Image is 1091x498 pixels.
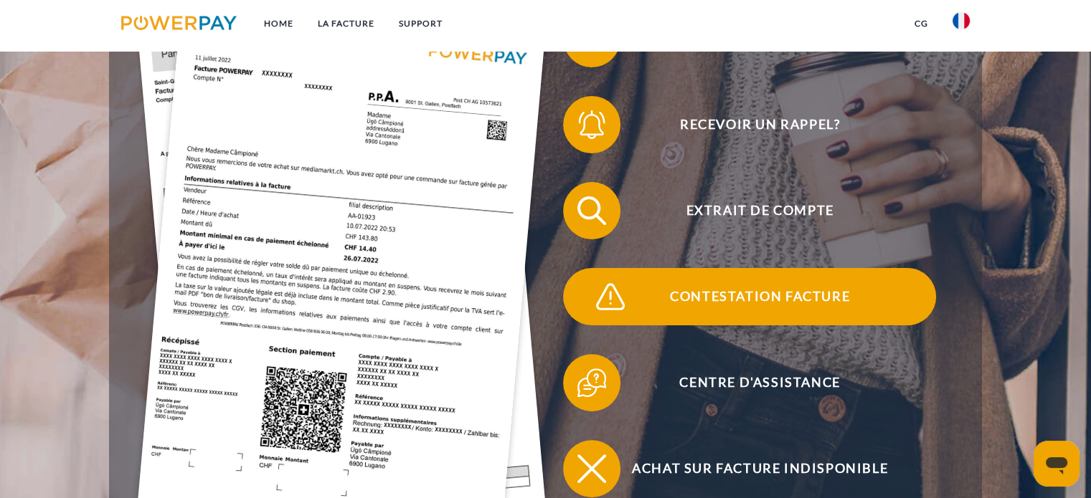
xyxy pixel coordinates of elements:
[563,440,936,497] button: Achat sur facture indisponible
[584,440,935,497] span: Achat sur facture indisponible
[252,11,306,37] a: Home
[574,107,610,143] img: qb_bell.svg
[584,182,935,239] span: Extrait de compte
[1034,441,1080,487] iframe: Bouton de lancement de la fenêtre de messagerie
[584,354,935,411] span: Centre d'assistance
[563,354,936,411] button: Centre d'assistance
[902,11,940,37] a: CG
[574,365,610,401] img: qb_help.svg
[306,11,387,37] a: LA FACTURE
[563,96,936,153] button: Recevoir un rappel?
[121,16,237,30] img: logo-powerpay.svg
[953,12,970,29] img: fr
[574,451,610,487] img: qb_close.svg
[584,268,935,325] span: Contestation Facture
[574,193,610,229] img: qb_search.svg
[592,279,628,315] img: qb_warning.svg
[563,268,936,325] button: Contestation Facture
[563,182,936,239] button: Extrait de compte
[584,96,935,153] span: Recevoir un rappel?
[563,10,936,67] button: Recevoir une facture ?
[387,11,455,37] a: Support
